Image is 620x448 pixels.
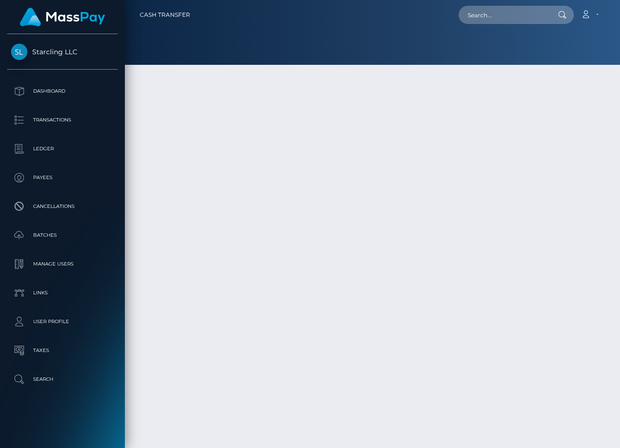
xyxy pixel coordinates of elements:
a: Transactions [7,108,118,132]
p: Cancellations [11,199,114,214]
img: Starcling LLC [11,44,27,60]
a: Manage Users [7,252,118,276]
input: Search... [459,6,549,24]
a: Payees [7,166,118,190]
div: Country & Amount [193,112,282,133]
img: MassPay Logo [20,8,105,26]
a: User Profile [7,310,118,334]
label: Country [270,210,294,218]
p: Transactions [11,113,114,127]
label: Amount [270,315,295,323]
div: [GEOGRAPHIC_DATA] [281,226,452,234]
a: Taxes [7,339,118,363]
p: User Profile [11,315,114,329]
p: Payees [11,170,114,185]
input: Next [483,368,550,387]
a: Dashboard [7,79,118,103]
input: Amount to send in USD (Maximum: 79721.22) [270,326,474,343]
a: Country & Amount [193,114,282,139]
a: Cancellations [7,194,118,218]
a: Links [7,281,118,305]
p: Manage Users [11,257,114,271]
p: Ledger [11,142,114,156]
a: Ledger [7,137,118,161]
h3: Initiate Transfer [193,62,552,81]
a: Search [7,367,118,391]
h5: Where would you like to send money to? [193,180,552,194]
span: Starcling LLC [7,48,118,56]
p: Dashboard [11,84,114,98]
a: Batches [7,223,118,247]
h6: $79,721.22 USD [328,302,417,310]
h3: Follow the next steps to initiate a transfer [193,87,552,98]
p: Batches [11,228,114,242]
a: Confirmation [462,114,552,131]
p: Search [11,372,114,387]
p: Links [11,286,114,300]
p: Taxes [11,343,114,358]
img: USD.png [353,254,391,292]
button: United States [270,221,474,239]
a: Recipient [372,114,462,131]
a: Select Service [282,114,372,131]
a: Cash Transfer [140,5,190,25]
